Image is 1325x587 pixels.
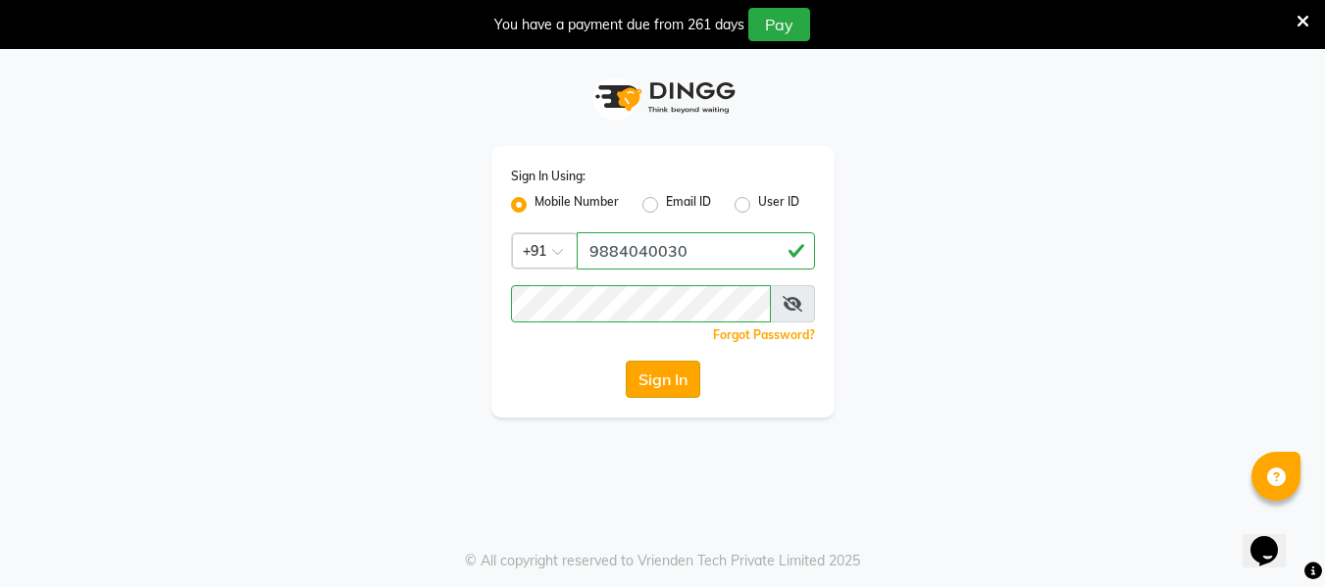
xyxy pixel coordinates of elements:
button: Pay [748,8,810,41]
button: Sign In [626,361,700,398]
label: Email ID [666,193,711,217]
label: Sign In Using: [511,168,586,185]
input: Username [577,232,815,269]
img: logo1.svg [585,69,741,126]
input: Username [511,285,771,322]
label: Mobile Number [535,193,619,217]
iframe: chat widget [1243,509,1305,567]
label: User ID [758,193,799,217]
div: You have a payment due from 261 days [494,15,744,35]
a: Forgot Password? [713,327,815,342]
